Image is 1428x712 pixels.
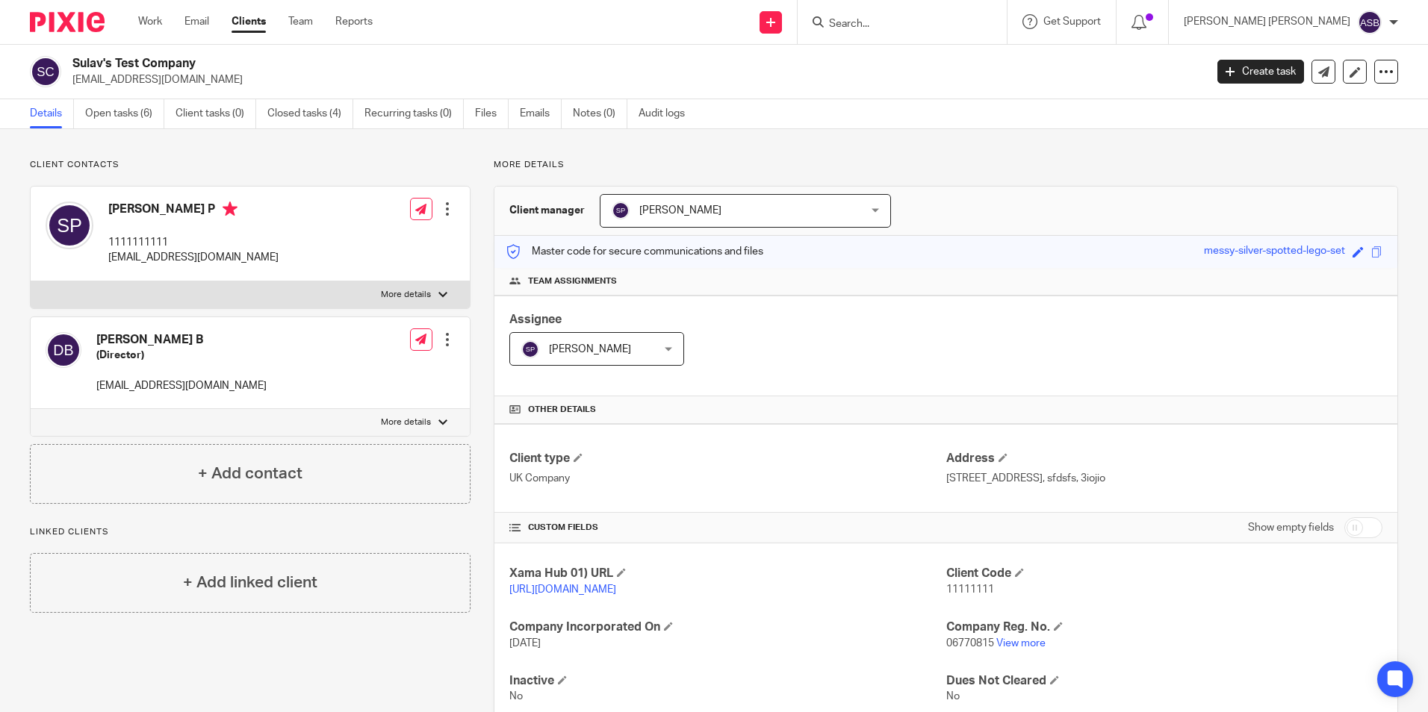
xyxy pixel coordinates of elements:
[288,14,313,29] a: Team
[198,462,302,485] h4: + Add contact
[96,348,267,363] h5: (Director)
[494,159,1398,171] p: More details
[506,244,763,259] p: Master code for secure communications and files
[521,340,539,358] img: svg%3E
[509,522,946,534] h4: CUSTOM FIELDS
[946,619,1382,635] h4: Company Reg. No.
[996,638,1046,649] a: View more
[639,99,696,128] a: Audit logs
[509,566,946,581] h4: Xama Hub 01) URL
[509,619,946,635] h4: Company Incorporated On
[475,99,509,128] a: Files
[946,471,1382,486] p: [STREET_ADDRESS], sfdsfs, 3iojio
[573,99,627,128] a: Notes (0)
[96,378,267,393] p: [EMAIL_ADDRESS][DOMAIN_NAME]
[30,526,471,538] p: Linked clients
[176,99,256,128] a: Client tasks (0)
[946,638,994,649] span: 06770815
[72,72,1195,87] p: [EMAIL_ADDRESS][DOMAIN_NAME]
[639,205,721,216] span: [PERSON_NAME]
[267,99,353,128] a: Closed tasks (4)
[946,673,1382,689] h4: Dues Not Cleared
[509,451,946,466] h4: Client type
[509,471,946,486] p: UK Company
[528,275,617,287] span: Team assignments
[335,14,373,29] a: Reports
[509,673,946,689] h4: Inactive
[30,159,471,171] p: Client contacts
[108,202,279,220] h4: [PERSON_NAME] P
[30,12,105,32] img: Pixie
[30,99,74,128] a: Details
[509,203,585,218] h3: Client manager
[509,584,616,595] a: [URL][DOMAIN_NAME]
[232,14,266,29] a: Clients
[520,99,562,128] a: Emails
[528,404,596,416] span: Other details
[85,99,164,128] a: Open tasks (6)
[96,332,267,348] h4: [PERSON_NAME] B
[828,18,962,31] input: Search
[364,99,464,128] a: Recurring tasks (0)
[1217,60,1304,84] a: Create task
[1043,16,1101,27] span: Get Support
[946,691,960,702] span: No
[184,14,209,29] a: Email
[138,14,162,29] a: Work
[946,584,994,595] span: 11111111
[108,250,279,265] p: [EMAIL_ADDRESS][DOMAIN_NAME]
[549,344,631,355] span: [PERSON_NAME]
[72,56,970,72] h2: Sulav's Test Company
[183,571,317,594] h4: + Add linked client
[223,202,238,216] i: Primary
[946,566,1382,581] h4: Client Code
[612,202,630,219] img: svg%3E
[1248,520,1334,535] label: Show empty fields
[509,638,541,649] span: [DATE]
[381,416,431,428] p: More details
[1358,10,1382,34] img: svg%3E
[46,202,93,249] img: svg%3E
[46,332,81,368] img: svg%3E
[30,56,61,87] img: svg%3E
[509,691,523,702] span: No
[1204,243,1345,260] div: messy-silver-spotted-lego-set
[509,313,562,325] span: Assignee
[108,235,279,250] p: 1111111111
[946,451,1382,466] h4: Address
[1184,14,1350,29] p: [PERSON_NAME] [PERSON_NAME]
[381,289,431,301] p: More details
